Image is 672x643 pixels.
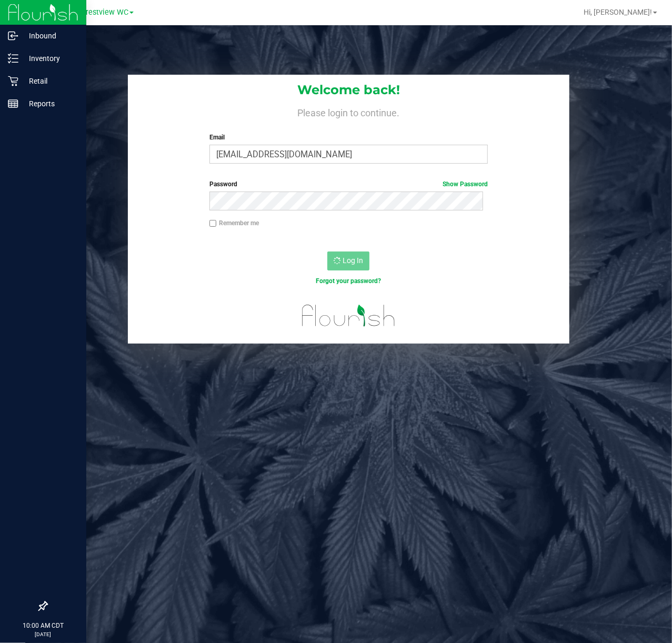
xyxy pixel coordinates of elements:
[584,8,652,16] span: Hi, [PERSON_NAME]!
[81,8,128,17] span: Crestview WC
[8,98,18,109] inline-svg: Reports
[18,97,82,110] p: Reports
[209,180,237,188] span: Password
[5,621,82,630] p: 10:00 AM CDT
[128,83,569,97] h1: Welcome back!
[8,76,18,86] inline-svg: Retail
[8,53,18,64] inline-svg: Inventory
[209,133,488,142] label: Email
[18,52,82,65] p: Inventory
[316,277,381,285] a: Forgot your password?
[8,31,18,41] inline-svg: Inbound
[18,75,82,87] p: Retail
[327,252,369,270] button: Log In
[443,180,488,188] a: Show Password
[128,105,569,118] h4: Please login to continue.
[5,630,82,638] p: [DATE]
[209,218,259,228] label: Remember me
[18,29,82,42] p: Inbound
[343,256,363,265] span: Log In
[209,220,217,227] input: Remember me
[294,297,404,335] img: flourish_logo.svg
